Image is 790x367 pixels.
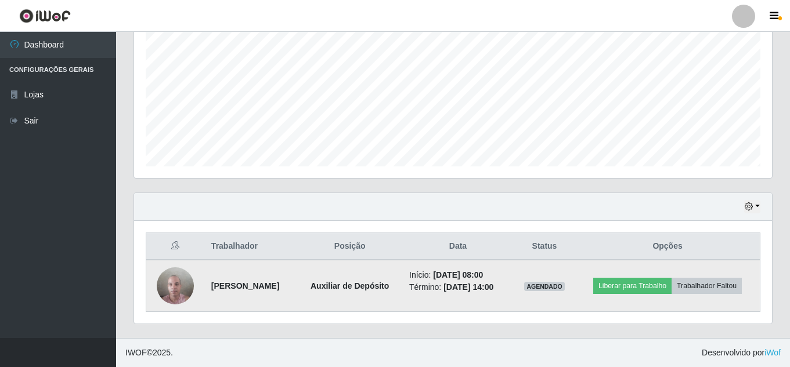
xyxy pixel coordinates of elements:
button: Trabalhador Faltou [672,278,742,294]
th: Opções [575,233,760,260]
span: AGENDADO [524,282,565,291]
button: Liberar para Trabalho [593,278,672,294]
time: [DATE] 14:00 [443,282,493,292]
th: Posição [297,233,402,260]
a: iWof [764,348,781,357]
li: Término: [409,281,507,293]
strong: [PERSON_NAME] [211,281,279,290]
strong: Auxiliar de Depósito [311,281,389,290]
span: IWOF [125,348,147,357]
th: Trabalhador [204,233,297,260]
img: CoreUI Logo [19,9,71,23]
img: 1704808004233.jpeg [157,261,194,310]
span: Desenvolvido por [702,347,781,359]
th: Data [402,233,514,260]
span: © 2025 . [125,347,173,359]
li: Início: [409,269,507,281]
th: Status [514,233,575,260]
time: [DATE] 08:00 [433,270,483,279]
